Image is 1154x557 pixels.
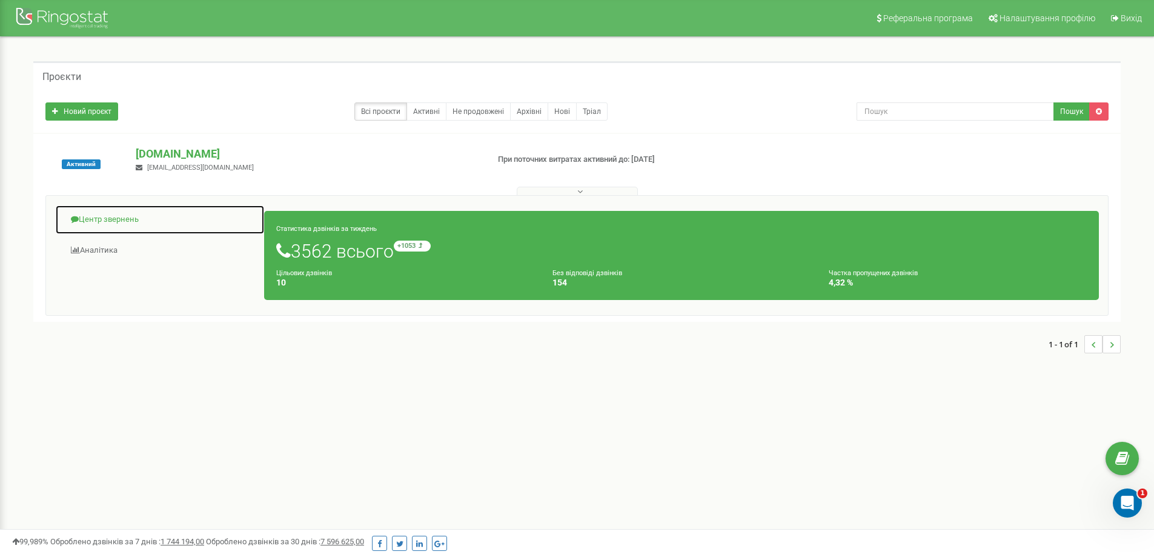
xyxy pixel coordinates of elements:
[1000,13,1095,23] span: Налаштування профілю
[1049,335,1084,353] span: 1 - 1 of 1
[50,537,204,546] span: Оброблено дзвінків за 7 днів :
[498,154,750,165] p: При поточних витратах активний до: [DATE]
[1053,102,1090,121] button: Пошук
[42,72,81,82] h5: Проєкти
[276,241,1087,261] h1: 3562 всього
[12,537,48,546] span: 99,989%
[161,537,204,546] u: 1 744 194,00
[510,102,548,121] a: Архівні
[276,269,332,277] small: Цільових дзвінків
[548,102,577,121] a: Нові
[1049,323,1121,365] nav: ...
[552,269,622,277] small: Без відповіді дзвінків
[446,102,511,121] a: Не продовжені
[136,146,478,162] p: [DOMAIN_NAME]
[320,537,364,546] u: 7 596 625,00
[276,225,377,233] small: Статистика дзвінків за тиждень
[1138,489,1147,498] span: 1
[45,102,118,121] a: Новий проєкт
[206,537,364,546] span: Оброблено дзвінків за 30 днів :
[354,102,407,121] a: Всі проєкти
[406,102,446,121] a: Активні
[829,269,918,277] small: Частка пропущених дзвінків
[55,205,265,235] a: Центр звернень
[276,278,534,287] h4: 10
[857,102,1054,121] input: Пошук
[829,278,1087,287] h4: 4,32 %
[1121,13,1142,23] span: Вихід
[576,102,608,121] a: Тріал
[1113,489,1142,518] iframe: Intercom live chat
[62,159,101,169] span: Активний
[55,236,265,265] a: Аналiтика
[394,241,431,252] small: +1053
[552,278,811,287] h4: 154
[883,13,973,23] span: Реферальна програма
[147,164,254,172] span: [EMAIL_ADDRESS][DOMAIN_NAME]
